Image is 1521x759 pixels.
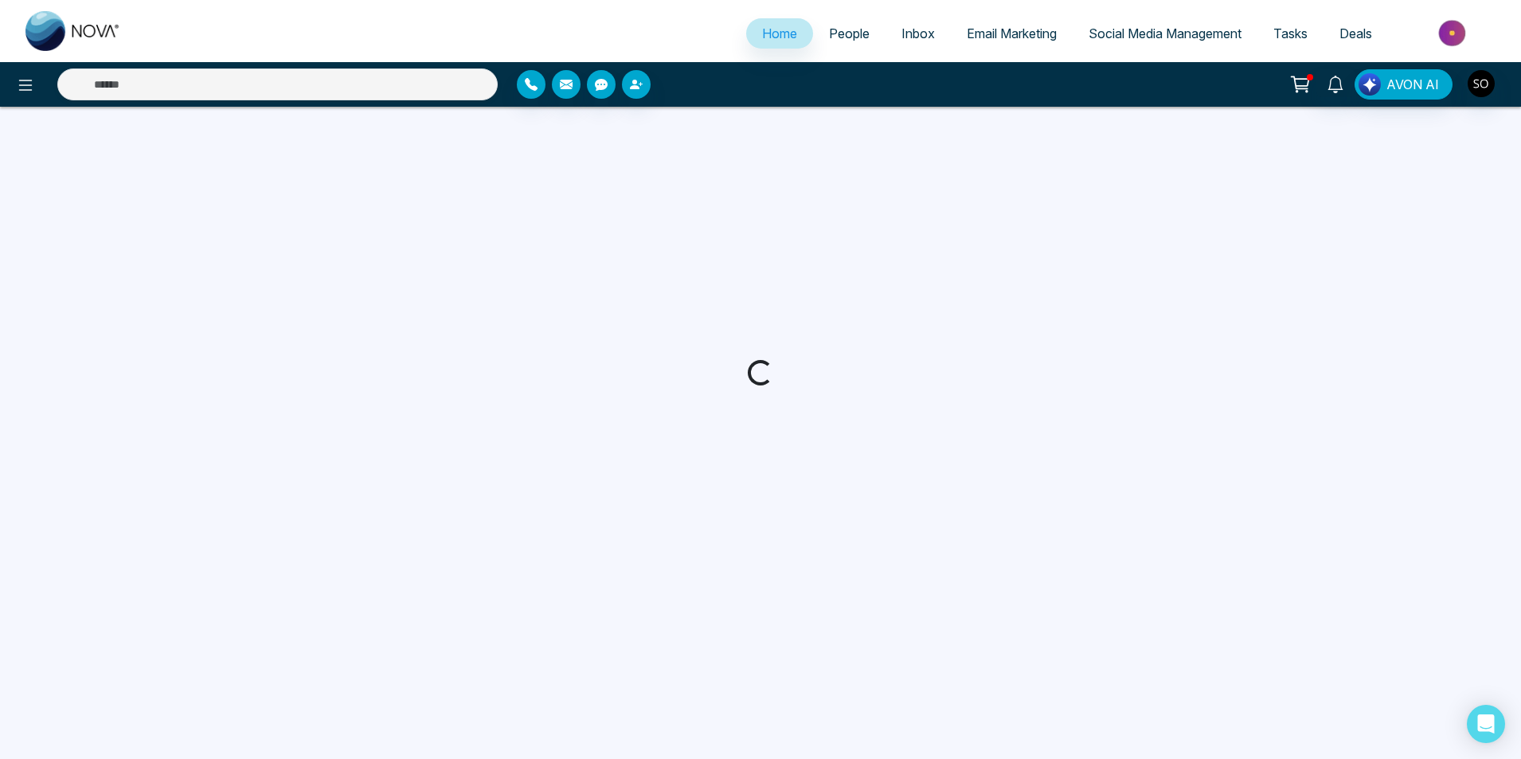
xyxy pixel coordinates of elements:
span: Social Media Management [1089,25,1241,41]
a: Email Marketing [951,18,1073,49]
a: Inbox [886,18,951,49]
img: Lead Flow [1359,73,1381,96]
a: Home [746,18,813,49]
a: Tasks [1257,18,1324,49]
img: User Avatar [1468,70,1495,97]
div: Open Intercom Messenger [1467,705,1505,743]
span: Email Marketing [967,25,1057,41]
span: AVON AI [1386,75,1439,94]
img: Nova CRM Logo [25,11,121,51]
span: People [829,25,870,41]
span: Home [762,25,797,41]
a: Social Media Management [1073,18,1257,49]
a: People [813,18,886,49]
span: Tasks [1273,25,1308,41]
span: Deals [1339,25,1372,41]
a: Deals [1324,18,1388,49]
img: Market-place.gif [1396,15,1511,51]
button: AVON AI [1355,69,1453,100]
span: Inbox [901,25,935,41]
